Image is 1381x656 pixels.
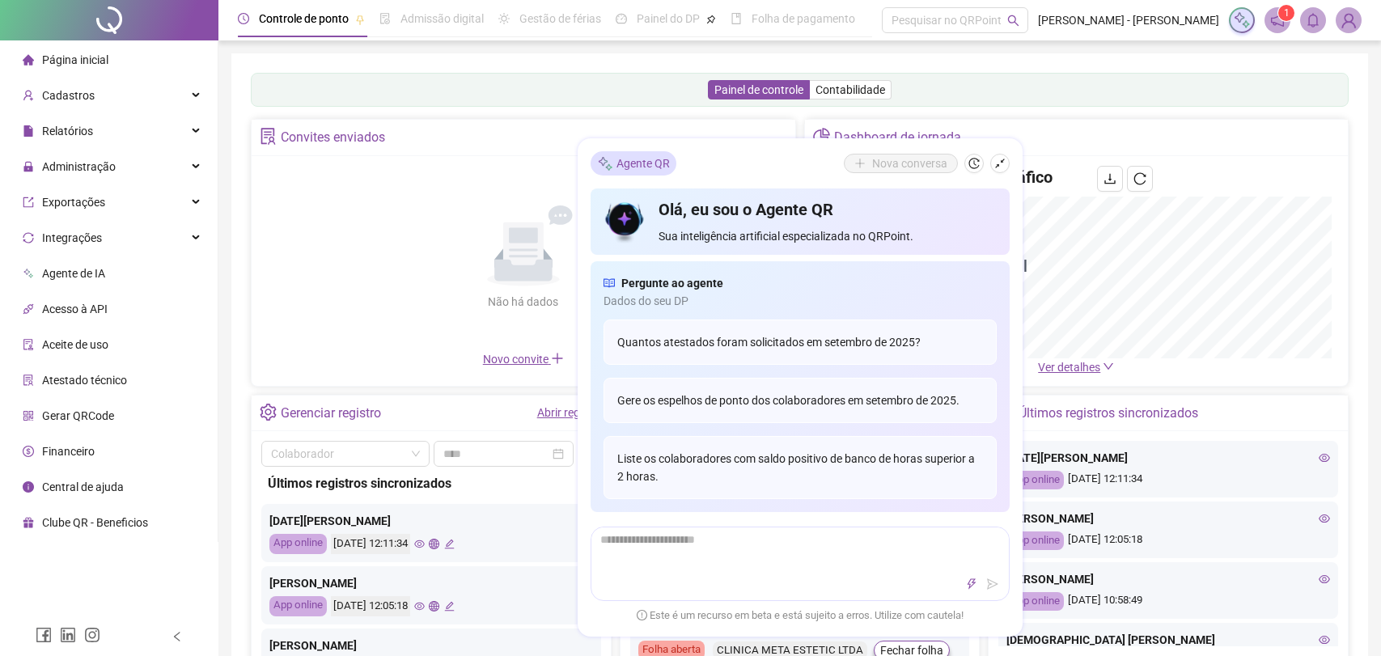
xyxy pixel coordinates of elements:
div: App online [269,596,327,616]
span: audit [23,339,34,350]
div: Agente QR [591,151,676,176]
span: plus [551,352,564,365]
div: [DATE] 12:05:18 [1006,531,1330,550]
span: Central de ajuda [42,480,124,493]
span: Contabilidade [815,83,885,96]
div: App online [1006,531,1064,550]
h4: Gráfico [1000,166,1053,188]
span: Cadastros [42,89,95,102]
span: Painel do DP [637,12,700,25]
span: search [1007,15,1019,27]
span: Clube QR - Beneficios [42,516,148,529]
div: [DEMOGRAPHIC_DATA] [PERSON_NAME] [1006,631,1330,649]
span: thunderbolt [966,578,977,590]
span: Folha de pagamento [752,12,855,25]
span: dashboard [616,13,627,24]
span: api [23,303,34,315]
div: Liste os colaboradores com saldo positivo de banco de horas superior a 2 horas. [604,436,997,499]
span: eye [414,601,425,612]
span: Sua inteligência artificial especializada no QRPoint. [659,227,996,245]
div: Não há dados [449,293,598,311]
span: global [429,539,439,549]
a: Abrir registro [537,406,603,419]
img: icon [604,198,646,245]
span: pushpin [706,15,716,24]
span: info-circle [23,481,34,493]
div: [DATE] 12:05:18 [331,596,410,616]
span: [PERSON_NAME] - [PERSON_NAME] [1038,11,1219,29]
img: sparkle-icon.fc2bf0ac1784a2077858766a79e2daf3.svg [597,154,613,171]
span: Financeiro [42,445,95,458]
span: Dados do seu DP [604,292,997,310]
div: App online [1006,592,1064,611]
div: [DATE] 12:11:34 [1006,471,1330,489]
h4: Olá, eu sou o Agente QR [659,198,996,221]
span: exclamation-circle [637,609,647,620]
div: [PERSON_NAME] [1006,510,1330,527]
span: bell [1306,13,1320,28]
span: Painel de controle [714,83,803,96]
span: file-done [379,13,391,24]
span: eye [1319,634,1330,645]
div: Convites enviados [281,124,385,151]
span: notification [1270,13,1285,28]
button: send [983,574,1002,594]
span: Administração [42,160,116,173]
span: setting [260,404,277,421]
span: shrink [994,158,1006,169]
span: Página inicial [42,53,108,66]
span: dollar [23,446,34,457]
a: Ver detalhes down [1038,361,1114,374]
span: Ver detalhes [1038,361,1100,374]
span: export [23,197,34,208]
div: [DATE][PERSON_NAME] [1006,449,1330,467]
span: gift [23,517,34,528]
span: facebook [36,627,52,643]
img: 73773 [1337,8,1361,32]
div: App online [1006,471,1064,489]
span: history [968,158,980,169]
span: user-add [23,90,34,101]
div: Últimos registros sincronizados [1019,400,1198,427]
span: edit [444,539,455,549]
img: sparkle-icon.fc2bf0ac1784a2077858766a79e2daf3.svg [1233,11,1251,29]
span: global [429,601,439,612]
span: book [731,13,742,24]
div: Gerenciar registro [281,400,381,427]
span: down [1103,361,1114,372]
div: [DATE] 10:58:49 [1006,592,1330,611]
div: [PERSON_NAME] [269,637,593,654]
span: Controle de ponto [259,12,349,25]
span: pushpin [355,15,365,24]
div: [PERSON_NAME] [1006,570,1330,588]
span: linkedin [60,627,76,643]
span: Aceite de uso [42,338,108,351]
span: Relatórios [42,125,93,138]
button: thunderbolt [962,574,981,594]
span: Acesso à API [42,303,108,315]
div: [DATE] 12:11:34 [331,534,410,554]
span: sync [23,232,34,243]
span: home [23,54,34,66]
span: instagram [84,627,100,643]
span: qrcode [23,410,34,421]
span: lock [23,161,34,172]
div: Dashboard de jornada [834,124,961,151]
span: Admissão digital [400,12,484,25]
button: Nova conversa [844,154,958,173]
span: clock-circle [238,13,249,24]
span: Atestado técnico [42,374,127,387]
sup: 1 [1278,5,1294,21]
span: Novo convite [483,353,564,366]
span: eye [1319,452,1330,463]
div: [DATE][PERSON_NAME] [269,512,593,530]
span: Gestão de férias [519,12,601,25]
div: Últimos registros sincronizados [268,473,595,493]
div: [PERSON_NAME] [269,574,593,592]
span: left [172,631,183,642]
span: pie-chart [813,128,830,145]
span: read [604,274,615,292]
span: download [1104,172,1116,185]
span: Exportações [42,196,105,209]
span: Este é um recurso em beta e está sujeito a erros. Utilize com cautela! [637,607,964,624]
